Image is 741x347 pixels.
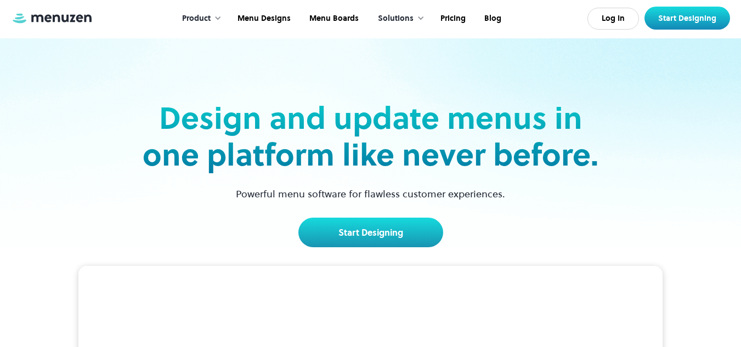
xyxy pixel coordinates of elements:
[587,8,639,30] a: Log In
[298,218,443,247] a: Start Designing
[171,2,227,36] div: Product
[139,100,602,173] h2: Design and update menus in one platform like never before.
[182,13,211,25] div: Product
[474,2,510,36] a: Blog
[430,2,474,36] a: Pricing
[367,2,430,36] div: Solutions
[644,7,730,30] a: Start Designing
[227,2,299,36] a: Menu Designs
[378,13,414,25] div: Solutions
[299,2,367,36] a: Menu Boards
[222,186,519,201] p: Powerful menu software for flawless customer experiences.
